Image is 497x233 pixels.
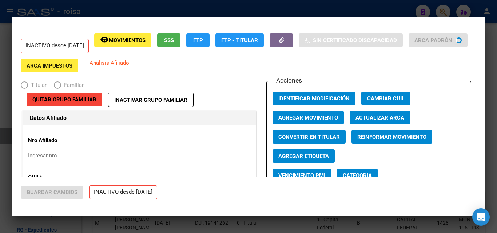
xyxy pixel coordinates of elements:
span: Movimientos [109,37,146,44]
span: FTP [193,37,203,44]
button: Cambiar CUIL [361,92,410,105]
span: Actualizar ARCA [355,115,404,121]
button: Quitar Grupo Familiar [27,93,102,106]
button: Identificar Modificación [273,92,355,105]
h1: Datos Afiliado [30,114,249,122]
span: Guardar Cambios [27,189,77,196]
button: FTP - Titular [215,33,264,47]
button: Inactivar Grupo Familiar [108,93,194,107]
p: Nro Afiliado [28,136,95,145]
button: Sin Certificado Discapacidad [299,33,403,47]
button: Vencimiento PMI [273,169,331,182]
button: Agregar Etiqueta [273,149,335,163]
span: Reinformar Movimiento [357,134,426,140]
span: Análisis Afiliado [90,60,129,66]
button: ARCA Padrón [409,33,468,47]
button: Guardar Cambios [21,186,83,199]
span: Vencimiento PMI [278,172,325,179]
button: Actualizar ARCA [350,111,410,124]
p: INACTIVO desde [DATE] [89,185,157,200]
span: Cambiar CUIL [367,95,405,102]
span: ARCA Padrón [414,37,452,44]
span: Sin Certificado Discapacidad [313,37,397,44]
span: Convertir en Titular [278,134,340,140]
p: CUIL [28,173,95,182]
button: ARCA Impuestos [21,59,78,72]
mat-icon: remove_red_eye [100,35,109,44]
button: Movimientos [94,33,151,47]
div: Open Intercom Messenger [472,208,490,226]
span: Familiar [61,81,84,89]
button: Agregar Movimiento [273,111,344,124]
button: Reinformar Movimiento [351,130,432,144]
span: FTP - Titular [221,37,258,44]
span: Quitar Grupo Familiar [32,96,96,103]
button: Categoria [337,169,378,182]
span: Identificar Modificación [278,95,350,102]
span: Categoria [343,172,372,179]
button: Convertir en Titular [273,130,346,144]
span: Agregar Etiqueta [278,153,329,160]
mat-radio-group: Elija una opción [21,83,91,90]
span: Inactivar Grupo Familiar [114,97,187,103]
p: INACTIVO desde [DATE] [21,39,89,53]
button: SSS [157,33,180,47]
span: Agregar Movimiento [278,115,338,121]
span: SSS [164,37,174,44]
h3: Acciones [273,76,305,85]
button: FTP [186,33,210,47]
span: Titular [28,81,47,89]
span: ARCA Impuestos [27,63,72,69]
